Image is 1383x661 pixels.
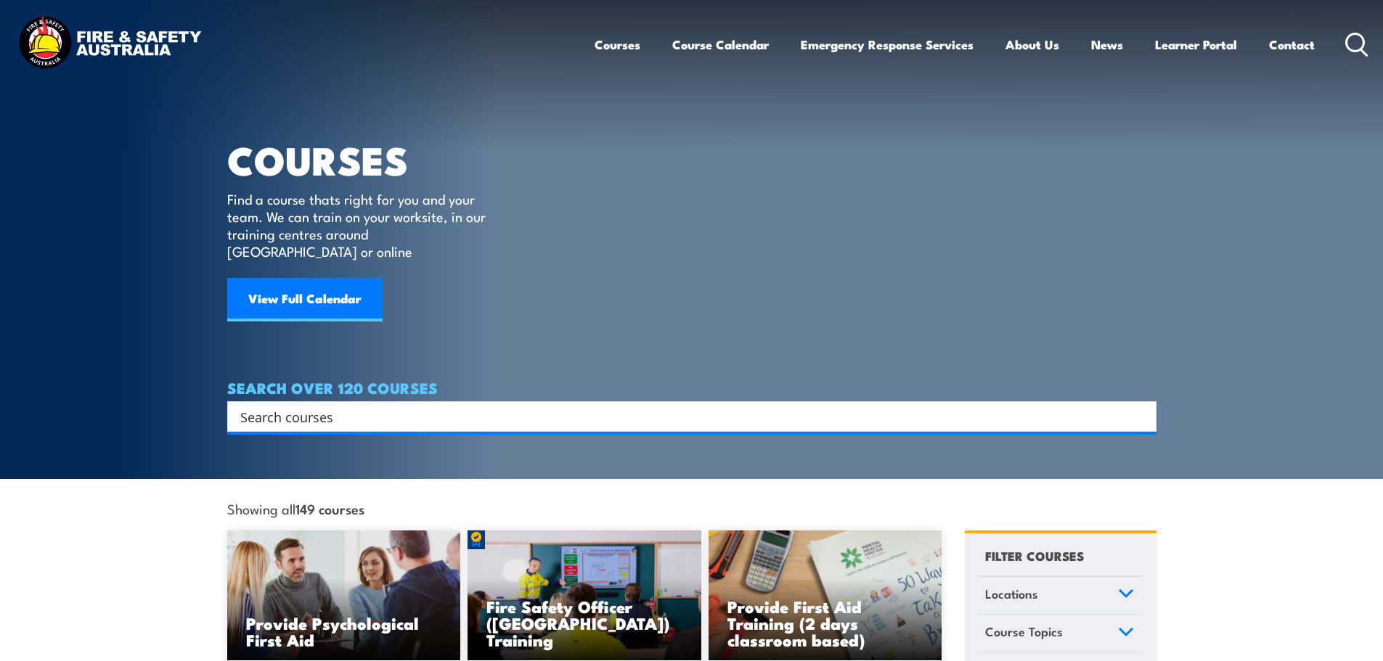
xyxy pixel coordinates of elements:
a: Provide Psychological First Aid [227,530,461,661]
a: Course Topics [979,615,1141,652]
img: Mental Health First Aid Training Course from Fire & Safety Australia [227,530,461,661]
a: Courses [595,25,640,64]
h3: Fire Safety Officer ([GEOGRAPHIC_DATA]) Training [486,598,682,648]
a: About Us [1005,25,1059,64]
p: Find a course thats right for you and your team. We can train on your worksite, in our training c... [227,190,492,260]
span: Showing all [227,501,364,516]
a: Course Calendar [672,25,769,64]
h1: COURSES [227,142,507,176]
a: Fire Safety Officer ([GEOGRAPHIC_DATA]) Training [468,530,701,661]
a: Locations [979,577,1141,615]
a: News [1091,25,1123,64]
span: Locations [985,584,1038,604]
a: Contact [1269,25,1315,64]
a: Provide First Aid Training (2 days classroom based) [709,530,942,661]
img: Fire Safety Advisor [468,530,701,661]
img: Mental Health First Aid Training (Standard) – Classroom [709,530,942,661]
a: View Full Calendar [227,278,383,321]
h4: SEARCH OVER 120 COURSES [227,379,1156,395]
input: Search input [240,406,1125,427]
form: Search form [243,406,1127,427]
span: Course Topics [985,622,1063,641]
a: Emergency Response Services [801,25,974,64]
h3: Provide First Aid Training (2 days classroom based) [727,598,923,648]
a: Learner Portal [1155,25,1237,64]
h4: FILTER COURSES [985,546,1084,565]
h3: Provide Psychological First Aid [246,615,442,648]
button: Search magnifier button [1131,406,1151,427]
strong: 149 courses [295,498,364,518]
